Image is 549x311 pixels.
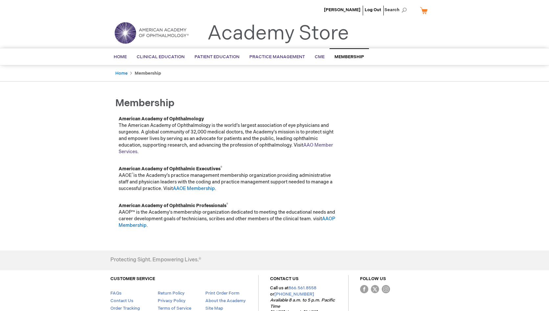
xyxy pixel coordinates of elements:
sup: ® [226,203,228,206]
span: CME [315,54,325,60]
a: Print Order Form [205,291,240,296]
a: 866.561.8558 [288,285,316,291]
span: Practice Management [249,54,305,60]
a: Contact Us [110,298,133,303]
span: Search [384,3,409,16]
sup: ® [132,172,133,176]
a: AAOE Membership [173,186,215,191]
img: instagram [382,285,390,293]
a: Academy Store [207,22,349,45]
a: Order Tracking [110,306,140,311]
a: Home [115,71,127,76]
strong: American Academy of Ophthalmic Professionals [119,203,228,208]
span: Membership [115,97,174,109]
a: Return Policy [158,291,185,296]
a: Terms of Service [158,306,191,311]
p: The American Academy of Ophthalmology is the world’s largest association of eye physicians and su... [119,116,339,155]
a: Log Out [365,7,381,12]
p: AAOP™ is the Academy's membership organization dedicated to meeting the educational needs and car... [119,203,339,229]
a: [PERSON_NAME] [324,7,360,12]
strong: American Academy of Ophthalmic Executives [119,166,222,172]
sup: ® [220,166,222,170]
img: Facebook [360,285,368,293]
a: FAQs [110,291,122,296]
strong: Membership [135,71,161,76]
a: CUSTOMER SERVICE [110,276,155,281]
img: Twitter [371,285,379,293]
a: CONTACT US [270,276,299,281]
p: AAOE is the Academy’s practice management membership organization providing administrative staff ... [119,166,339,192]
span: Membership [334,54,364,60]
a: FOLLOW US [360,276,386,281]
a: Site Map [205,306,223,311]
span: Clinical Education [137,54,185,60]
a: About the Academy [205,298,246,303]
h4: Protecting Sight. Empowering Lives.® [110,257,201,263]
strong: American Academy of Ophthalmology [119,116,204,122]
a: [PHONE_NUMBER] [274,292,314,297]
span: Patient Education [194,54,240,60]
a: Privacy Policy [158,298,186,303]
span: Home [114,54,127,60]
